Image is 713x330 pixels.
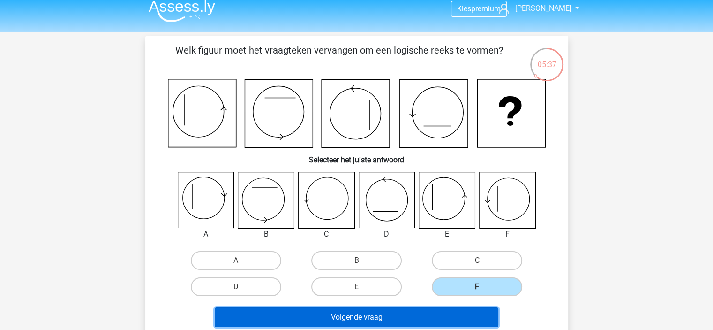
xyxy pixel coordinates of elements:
div: F [472,229,543,240]
label: C [432,251,522,270]
div: B [231,229,301,240]
span: premium [471,4,501,13]
div: E [412,229,482,240]
div: D [352,229,422,240]
div: A [171,229,241,240]
span: Kies [457,4,471,13]
label: F [432,277,522,296]
div: C [291,229,362,240]
h6: Selecteer het juiste antwoord [160,148,553,164]
p: Welk figuur moet het vraagteken vervangen om een logische reeks te vormen? [160,43,518,71]
span: [PERSON_NAME] [515,4,571,13]
div: 05:37 [529,47,564,70]
button: Volgende vraag [215,307,498,327]
label: E [311,277,402,296]
label: B [311,251,402,270]
a: Kiespremium [451,2,506,15]
label: D [191,277,281,296]
a: [PERSON_NAME] [495,3,572,14]
label: A [191,251,281,270]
